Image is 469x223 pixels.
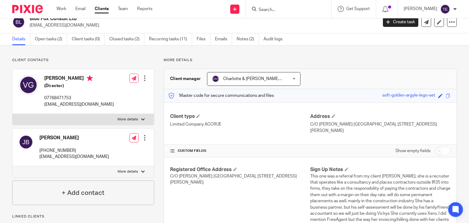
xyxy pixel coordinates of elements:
a: Reports [137,6,152,12]
span: Get Support [346,7,370,11]
h4: [PERSON_NAME] [44,75,114,83]
h2: Blue Fox Consult Ltd [30,16,305,22]
a: Files [197,33,210,45]
a: Open tasks (2) [35,33,67,45]
i: Primary [87,75,93,81]
h3: Client manager [170,76,201,82]
img: Pixie [12,5,43,13]
p: [EMAIL_ADDRESS][DOMAIN_NAME] [44,101,114,108]
p: More details [118,117,138,122]
img: svg%3E [19,75,38,95]
img: svg%3E [440,4,450,14]
a: Recurring tasks (11) [149,33,192,45]
span: C/O [PERSON_NAME] [GEOGRAPHIC_DATA], [STREET_ADDRESS][PERSON_NAME] [170,174,297,185]
p: Linked clients [12,214,154,219]
a: Team [118,6,128,12]
p: [EMAIL_ADDRESS][DOMAIN_NAME] [39,154,109,160]
p: [PHONE_NUMBER] [39,148,109,154]
h4: Registered Office Address [170,166,310,173]
h4: CUSTOM FIELDS [170,148,310,153]
a: Emails [215,33,232,45]
p: [PERSON_NAME] [404,6,437,12]
p: More details [164,58,457,63]
a: Create task [383,17,418,27]
p: Limited Company ACCRUE [170,121,310,127]
a: Email [75,6,85,12]
img: svg%3E [12,16,25,28]
label: Show empty fields [395,148,431,154]
a: Details [12,33,30,45]
a: Work [56,6,66,12]
span: Charlotte & [PERSON_NAME] Accrue [223,77,294,81]
h4: [PERSON_NAME] [39,135,109,141]
a: Notes (2) [237,33,259,45]
h4: Client type [170,113,310,120]
h5: (Director) [44,83,114,89]
p: Client contacts [12,58,154,63]
div: soft-golden-argyle-lego-set [382,92,435,99]
img: svg%3E [212,75,219,82]
input: Search [258,7,313,13]
a: Closed tasks (2) [109,33,144,45]
p: More details [118,169,138,174]
a: Client tasks (0) [72,33,105,45]
p: C/O [PERSON_NAME] [GEOGRAPHIC_DATA], [STREET_ADDRESS][PERSON_NAME] [310,121,450,134]
h4: + Add contact [62,188,104,198]
h4: Sign Up Notes [310,166,450,173]
a: Audit logs [264,33,287,45]
a: Clients [95,6,109,12]
img: svg%3E [19,135,33,149]
p: Master code for secure communications and files [169,93,274,99]
h4: Address [310,113,450,120]
p: 07768471753 [44,95,114,101]
p: [EMAIL_ADDRESS][DOMAIN_NAME] [30,22,374,28]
